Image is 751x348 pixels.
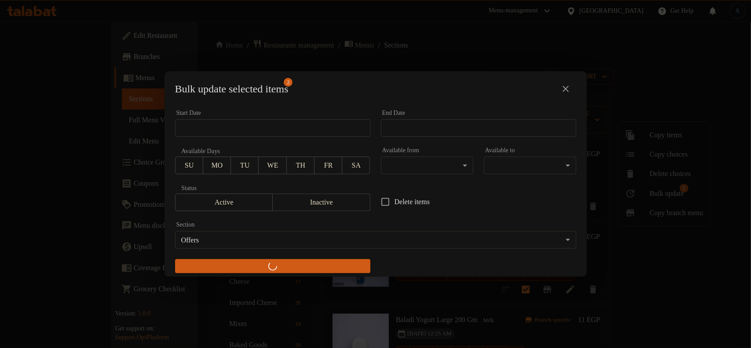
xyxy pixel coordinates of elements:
span: Inactive [276,196,367,209]
span: Delete items [395,197,430,207]
div: Offers [175,231,576,249]
button: FR [314,157,342,174]
span: 2 [284,78,293,87]
span: Selected items count [175,82,289,96]
span: MO [207,159,227,172]
button: Active [175,194,273,211]
button: TU [231,157,259,174]
button: TH [286,157,315,174]
button: SU [175,157,203,174]
span: FR [318,159,339,172]
span: SA [346,159,366,172]
div: ​ [381,157,473,174]
button: WE [258,157,286,174]
button: SA [342,157,370,174]
span: Active [179,196,270,209]
span: TU [234,159,255,172]
span: WE [262,159,283,172]
span: TH [290,159,311,172]
button: MO [203,157,231,174]
div: ​ [484,157,576,174]
button: close [555,78,576,99]
button: Inactive [272,194,370,211]
span: SU [179,159,200,172]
